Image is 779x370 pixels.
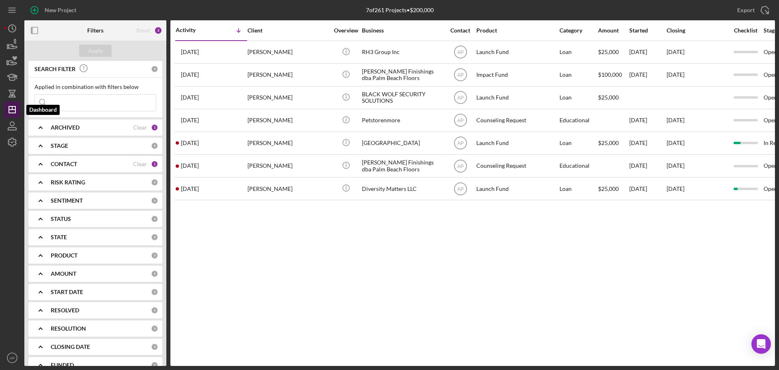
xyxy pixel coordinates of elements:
[51,143,68,149] b: STAGE
[629,64,666,86] div: [DATE]
[51,362,74,368] b: FUNDED
[4,350,20,366] button: AP
[51,197,83,204] b: SENTIMENT
[598,64,628,86] div: $100,000
[151,270,158,277] div: 0
[457,50,463,55] text: AP
[51,252,77,259] b: PRODUCT
[362,41,443,63] div: RH3 Group Inc
[51,161,77,167] b: CONTACT
[476,41,557,63] div: Launch Fund
[476,87,557,108] div: Launch Fund
[247,155,329,177] div: [PERSON_NAME]
[560,27,597,34] div: Category
[247,132,329,154] div: [PERSON_NAME]
[362,64,443,86] div: [PERSON_NAME] Finishings dba Palm Beach Floors
[151,142,158,149] div: 0
[181,117,199,123] time: 2025-05-23 19:19
[362,87,443,108] div: BLACK WOLF SECURITY SOLUTIONS
[151,343,158,351] div: 0
[247,41,329,63] div: [PERSON_NAME]
[181,140,199,146] time: 2025-05-21 23:17
[151,124,158,131] div: 1
[247,27,329,34] div: Client
[176,27,211,33] div: Activity
[51,325,86,332] b: RESOLUTION
[151,234,158,241] div: 0
[476,27,557,34] div: Product
[560,178,597,199] div: Loan
[457,186,463,192] text: AP
[366,7,434,13] div: 7 of 261 Projects • $200,000
[51,307,79,314] b: RESOLVED
[51,179,85,186] b: RISK RATING
[629,110,666,131] div: [DATE]
[751,334,771,354] div: Open Intercom Messenger
[457,141,463,146] text: AP
[151,179,158,186] div: 0
[729,2,775,18] button: Export
[629,27,666,34] div: Started
[476,155,557,177] div: Counseling Request
[247,178,329,199] div: [PERSON_NAME]
[34,66,75,72] b: SEARCH FILTER
[181,162,199,169] time: 2025-05-06 01:08
[362,132,443,154] div: [GEOGRAPHIC_DATA]
[476,64,557,86] div: Impact Fund
[10,356,15,360] text: AP
[667,162,684,169] time: [DATE]
[560,41,597,63] div: Loan
[88,45,103,57] div: Apply
[629,132,666,154] div: [DATE]
[457,72,463,78] text: AP
[728,27,763,34] div: Checklist
[51,124,80,131] b: ARCHIVED
[136,27,150,34] div: Reset
[133,124,147,131] div: Clear
[181,94,199,101] time: 2025-06-10 13:32
[79,45,112,57] button: Apply
[247,87,329,108] div: [PERSON_NAME]
[560,132,597,154] div: Loan
[151,288,158,296] div: 0
[737,2,755,18] div: Export
[151,197,158,204] div: 0
[362,178,443,199] div: Diversity Matters LLC
[34,84,156,90] div: Applied in combination with filters below
[51,234,67,240] b: STATE
[476,132,557,154] div: Launch Fund
[51,216,71,222] b: STATUS
[181,71,199,78] time: 2025-06-10 16:03
[133,161,147,167] div: Clear
[87,27,103,34] b: Filters
[362,27,443,34] div: Business
[598,178,628,199] div: $25,000
[629,155,666,177] div: [DATE]
[151,307,158,314] div: 0
[667,71,684,78] time: [DATE]
[560,87,597,108] div: Loan
[629,41,666,63] div: [DATE]
[331,27,361,34] div: Overview
[457,118,463,123] text: AP
[51,344,90,350] b: CLOSING DATE
[667,117,684,123] time: [DATE]
[362,155,443,177] div: [PERSON_NAME] Finishings dba Palm Beach Floors
[476,110,557,131] div: Counseling Request
[181,49,199,55] time: 2025-07-02 16:37
[457,163,463,169] text: AP
[667,185,684,192] time: [DATE]
[154,26,162,35] div: 2
[598,132,628,154] div: $25,000
[51,270,76,277] b: AMOUNT
[560,64,597,86] div: Loan
[598,27,628,34] div: Amount
[151,361,158,369] div: 0
[247,110,329,131] div: [PERSON_NAME]
[445,27,476,34] div: Contact
[362,110,443,131] div: Petstorenmore
[247,64,329,86] div: [PERSON_NAME]
[181,186,199,192] time: 2025-04-08 20:07
[667,139,684,146] time: [DATE]
[151,215,158,223] div: 0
